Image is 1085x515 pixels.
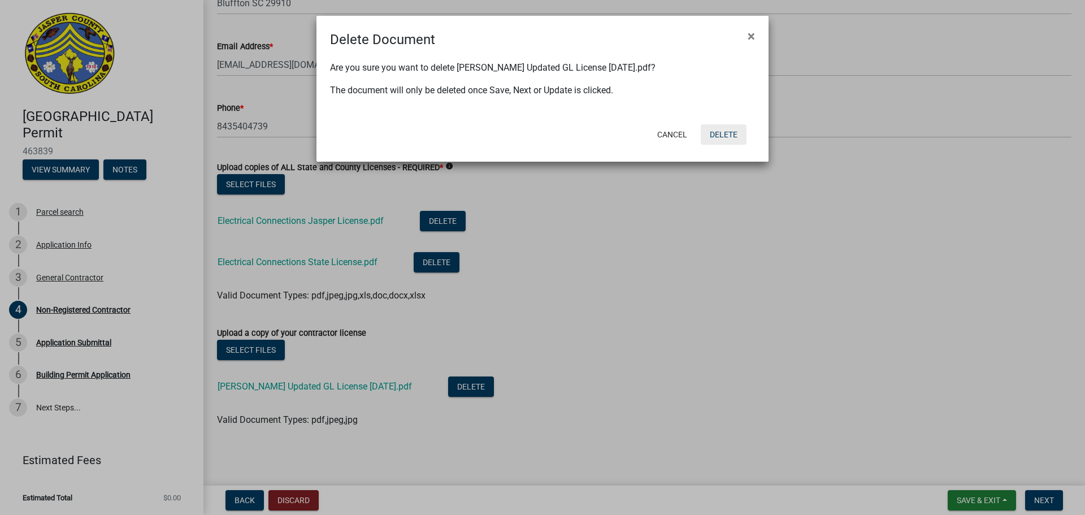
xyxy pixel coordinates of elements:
[648,124,696,145] button: Cancel
[330,84,755,97] p: The document will only be deleted once Save, Next or Update is clicked.
[330,29,435,50] h4: Delete Document
[330,61,755,75] p: Are you sure you want to delete [PERSON_NAME] Updated GL License [DATE].pdf?
[701,124,747,145] button: Delete
[748,28,755,44] span: ×
[739,20,764,52] button: Close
